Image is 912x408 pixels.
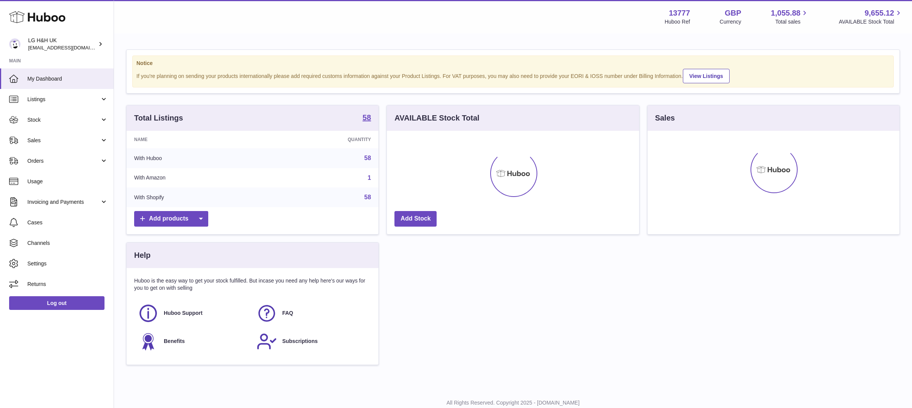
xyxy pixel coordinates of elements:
[27,219,108,226] span: Cases
[282,338,318,345] span: Subscriptions
[136,68,890,83] div: If you're planning on sending your products internationally please add required customs informati...
[164,338,185,345] span: Benefits
[775,18,809,25] span: Total sales
[27,260,108,267] span: Settings
[28,37,97,51] div: LG H&H UK
[27,75,108,83] span: My Dashboard
[164,310,203,317] span: Huboo Support
[27,157,100,165] span: Orders
[720,18,741,25] div: Currency
[27,198,100,206] span: Invoicing and Payments
[394,211,437,227] a: Add Stock
[9,296,104,310] a: Log out
[394,113,479,123] h3: AVAILABLE Stock Total
[771,8,801,18] span: 1,055.88
[127,131,264,148] th: Name
[363,114,371,121] strong: 58
[120,399,906,406] p: All Rights Reserved. Copyright 2025 - [DOMAIN_NAME]
[127,148,264,168] td: With Huboo
[864,8,894,18] span: 9,655.12
[725,8,741,18] strong: GBP
[27,240,108,247] span: Channels
[27,281,108,288] span: Returns
[256,331,367,352] a: Subscriptions
[134,211,208,227] a: Add products
[134,113,183,123] h3: Total Listings
[771,8,809,25] a: 1,055.88 Total sales
[363,114,371,123] a: 58
[282,310,293,317] span: FAQ
[839,8,903,25] a: 9,655.12 AVAILABLE Stock Total
[683,69,730,83] a: View Listings
[364,194,371,200] a: 58
[27,178,108,185] span: Usage
[27,137,100,144] span: Sales
[27,96,100,103] span: Listings
[367,175,371,181] a: 1
[28,44,112,51] span: [EMAIL_ADDRESS][DOMAIN_NAME]
[655,113,675,123] h3: Sales
[127,187,264,207] td: With Shopify
[364,155,371,161] a: 58
[256,303,367,324] a: FAQ
[9,38,21,50] img: veechen@lghnh.co.uk
[138,303,249,324] a: Huboo Support
[138,331,249,352] a: Benefits
[839,18,903,25] span: AVAILABLE Stock Total
[134,250,150,260] h3: Help
[136,60,890,67] strong: Notice
[134,277,371,292] p: Huboo is the easy way to get your stock fulfilled. But incase you need any help here's our ways f...
[127,168,264,188] td: With Amazon
[27,116,100,124] span: Stock
[264,131,378,148] th: Quantity
[669,8,690,18] strong: 13777
[665,18,690,25] div: Huboo Ref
